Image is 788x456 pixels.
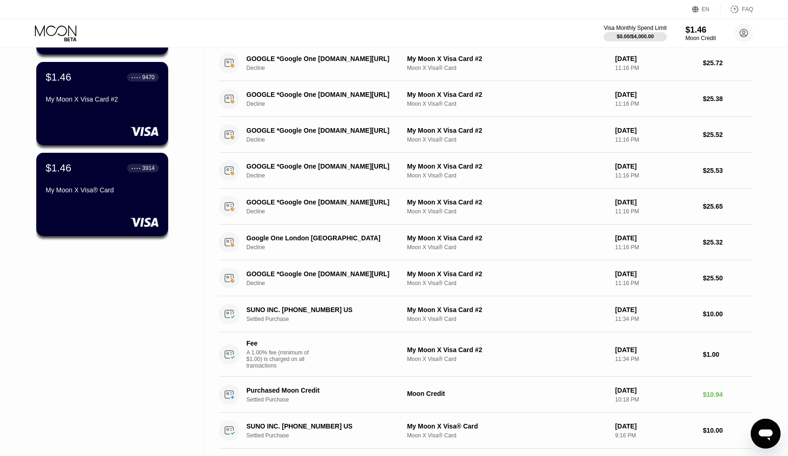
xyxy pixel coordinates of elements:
[246,163,398,170] div: GOOGLE *Google One [DOMAIN_NAME][URL]
[246,432,409,439] div: Settled Purchase
[46,162,71,174] div: $1.46
[246,101,409,107] div: Decline
[246,396,409,403] div: Settled Purchase
[407,127,608,134] div: My Moon X Visa Card #2
[615,55,695,62] div: [DATE]
[703,274,753,282] div: $25.50
[703,167,753,174] div: $25.53
[604,25,666,31] div: Visa Monthly Spend Limit
[703,391,753,398] div: $10.94
[615,270,695,278] div: [DATE]
[615,280,695,286] div: 11:16 PM
[604,25,666,41] div: Visa Monthly Spend Limit$0.00/$4,000.00
[36,153,168,236] div: $1.46● ● ● ●3914My Moon X Visa® Card
[407,422,608,430] div: My Moon X Visa® Card
[246,208,409,215] div: Decline
[407,346,608,354] div: My Moon X Visa Card #2
[407,101,608,107] div: Moon X Visa® Card
[219,377,753,413] div: Purchased Moon CreditSettled PurchaseMoon Credit[DATE]10:18 PM$10.94
[615,91,695,98] div: [DATE]
[246,244,409,251] div: Decline
[246,280,409,286] div: Decline
[407,244,608,251] div: Moon X Visa® Card
[686,35,716,41] div: Moon Credit
[246,136,409,143] div: Decline
[703,351,753,358] div: $1.00
[703,203,753,210] div: $25.65
[407,356,608,362] div: Moon X Visa® Card
[246,91,398,98] div: GOOGLE *Google One [DOMAIN_NAME][URL]
[131,167,141,170] div: ● ● ● ●
[615,163,695,170] div: [DATE]
[615,316,695,322] div: 11:34 PM
[615,198,695,206] div: [DATE]
[246,198,398,206] div: GOOGLE *Google One [DOMAIN_NAME][URL]
[407,234,608,242] div: My Moon X Visa Card #2
[407,198,608,206] div: My Moon X Visa Card #2
[246,65,409,71] div: Decline
[615,387,695,394] div: [DATE]
[615,356,695,362] div: 11:34 PM
[246,387,398,394] div: Purchased Moon Credit
[246,270,398,278] div: GOOGLE *Google One [DOMAIN_NAME][URL]
[407,316,608,322] div: Moon X Visa® Card
[246,340,312,347] div: Fee
[615,432,695,439] div: 9:16 PM
[702,6,710,13] div: EN
[703,131,753,138] div: $25.52
[407,432,608,439] div: Moon X Visa® Card
[615,208,695,215] div: 11:16 PM
[219,413,753,449] div: SUNO INC. [PHONE_NUMBER] USSettled PurchaseMy Moon X Visa® CardMoon X Visa® Card[DATE]9:16 PM$10.00
[686,25,716,35] div: $1.46
[219,81,753,117] div: GOOGLE *Google One [DOMAIN_NAME][URL]DeclineMy Moon X Visa Card #2Moon X Visa® Card[DATE]11:16 PM...
[246,306,398,313] div: SUNO INC. [PHONE_NUMBER] US
[615,346,695,354] div: [DATE]
[46,95,159,103] div: My Moon X Visa Card #2
[692,5,720,14] div: EN
[703,238,753,246] div: $25.32
[720,5,753,14] div: FAQ
[246,316,409,322] div: Settled Purchase
[407,280,608,286] div: Moon X Visa® Card
[36,62,168,145] div: $1.46● ● ● ●9470My Moon X Visa Card #2
[407,390,608,397] div: Moon Credit
[246,349,316,369] div: A 1.00% fee (minimum of $1.00) is charged on all transactions
[219,225,753,260] div: Google One London [GEOGRAPHIC_DATA]DeclineMy Moon X Visa Card #2Moon X Visa® Card[DATE]11:16 PM$2...
[219,296,753,332] div: SUNO INC. [PHONE_NUMBER] USSettled PurchaseMy Moon X Visa Card #2Moon X Visa® Card[DATE]11:34 PM$...
[615,136,695,143] div: 11:16 PM
[246,422,398,430] div: SUNO INC. [PHONE_NUMBER] US
[703,95,753,102] div: $25.38
[246,55,398,62] div: GOOGLE *Google One [DOMAIN_NAME][URL]
[46,186,159,194] div: My Moon X Visa® Card
[615,101,695,107] div: 11:16 PM
[615,306,695,313] div: [DATE]
[615,65,695,71] div: 11:16 PM
[407,136,608,143] div: Moon X Visa® Card
[703,310,753,318] div: $10.00
[246,127,398,134] div: GOOGLE *Google One [DOMAIN_NAME][URL]
[46,71,71,83] div: $1.46
[246,234,398,242] div: Google One London [GEOGRAPHIC_DATA]
[615,234,695,242] div: [DATE]
[703,427,753,434] div: $10.00
[615,172,695,179] div: 11:16 PM
[615,422,695,430] div: [DATE]
[742,6,753,13] div: FAQ
[407,91,608,98] div: My Moon X Visa Card #2
[407,306,608,313] div: My Moon X Visa Card #2
[407,270,608,278] div: My Moon X Visa Card #2
[615,244,695,251] div: 11:16 PM
[407,163,608,170] div: My Moon X Visa Card #2
[407,55,608,62] div: My Moon X Visa Card #2
[751,419,781,449] iframe: Кнопка запуска окна обмена сообщениями
[407,65,608,71] div: Moon X Visa® Card
[219,189,753,225] div: GOOGLE *Google One [DOMAIN_NAME][URL]DeclineMy Moon X Visa Card #2Moon X Visa® Card[DATE]11:16 PM...
[407,172,608,179] div: Moon X Visa® Card
[703,59,753,67] div: $25.72
[407,208,608,215] div: Moon X Visa® Card
[219,117,753,153] div: GOOGLE *Google One [DOMAIN_NAME][URL]DeclineMy Moon X Visa Card #2Moon X Visa® Card[DATE]11:16 PM...
[131,76,141,79] div: ● ● ● ●
[615,127,695,134] div: [DATE]
[617,34,654,39] div: $0.00 / $4,000.00
[615,396,695,403] div: 10:18 PM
